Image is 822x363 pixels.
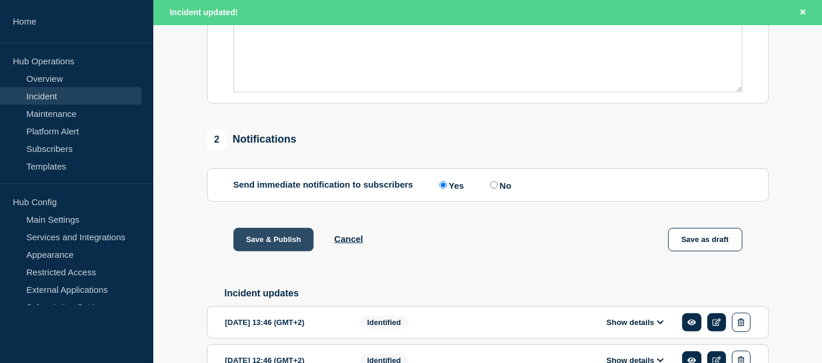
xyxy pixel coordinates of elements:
[439,181,447,189] input: Yes
[603,317,668,327] button: Show details
[668,228,742,251] button: Save as draft
[487,179,511,191] label: No
[225,313,342,332] div: [DATE] 13:46 (GMT+2)
[490,181,498,189] input: No
[170,8,238,17] span: Incident updated!
[207,130,297,150] div: Notifications
[225,288,769,299] h2: Incident updates
[334,234,363,244] button: Cancel
[233,228,314,251] button: Save & Publish
[233,179,414,191] p: Send immediate notification to subscribers
[796,6,810,19] button: Close banner
[233,179,742,191] div: Send immediate notification to subscribers
[360,316,409,329] span: Identified
[207,130,227,150] span: 2
[436,179,464,191] label: Yes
